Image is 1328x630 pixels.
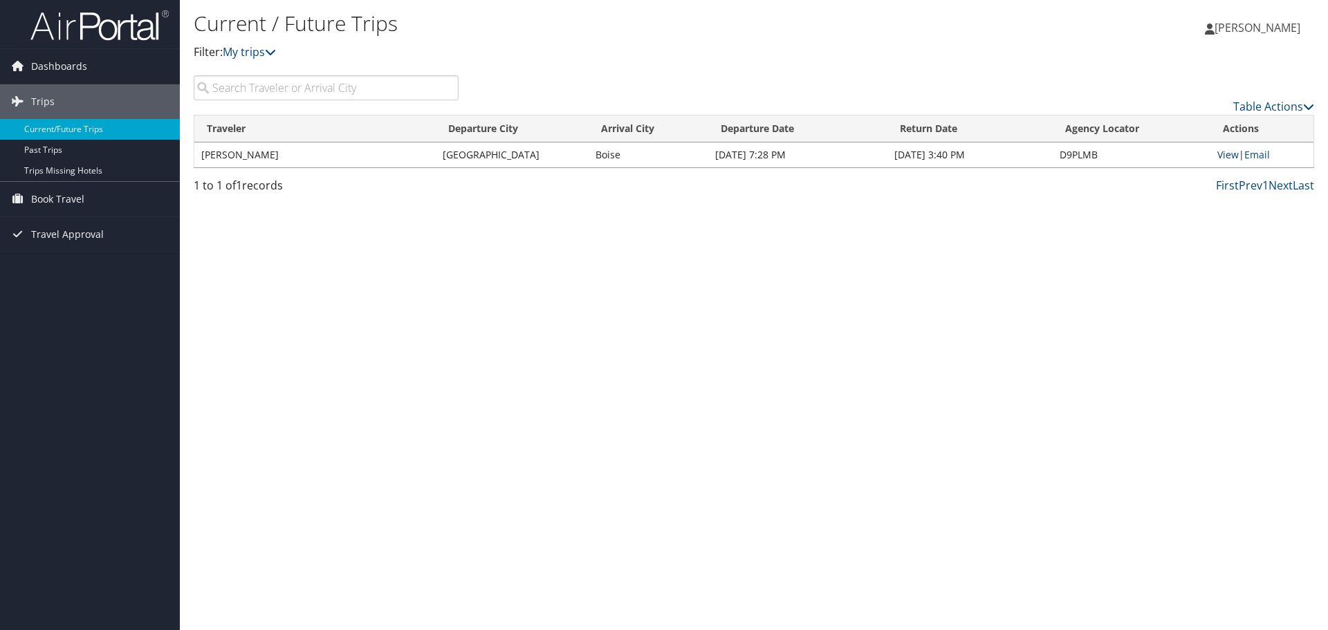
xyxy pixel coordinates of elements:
[30,9,169,41] img: airportal-logo.png
[223,44,276,59] a: My trips
[194,115,436,142] th: Traveler: activate to sort column ascending
[436,142,589,167] td: [GEOGRAPHIC_DATA]
[1293,178,1314,193] a: Last
[1233,99,1314,114] a: Table Actions
[194,177,459,201] div: 1 to 1 of records
[1217,148,1239,161] a: View
[436,115,589,142] th: Departure City: activate to sort column ascending
[708,142,887,167] td: [DATE] 7:28 PM
[1244,148,1270,161] a: Email
[1210,142,1313,167] td: |
[1053,142,1210,167] td: D9PLMB
[31,182,84,216] span: Book Travel
[708,115,887,142] th: Departure Date: activate to sort column descending
[194,75,459,100] input: Search Traveler or Arrival City
[1205,7,1314,48] a: [PERSON_NAME]
[194,9,941,38] h1: Current / Future Trips
[1053,115,1210,142] th: Agency Locator: activate to sort column ascending
[887,115,1053,142] th: Return Date: activate to sort column ascending
[194,142,436,167] td: [PERSON_NAME]
[1216,178,1239,193] a: First
[1262,178,1269,193] a: 1
[1215,20,1300,35] span: [PERSON_NAME]
[887,142,1053,167] td: [DATE] 3:40 PM
[236,178,242,193] span: 1
[194,44,941,62] p: Filter:
[1210,115,1313,142] th: Actions
[31,217,104,252] span: Travel Approval
[1269,178,1293,193] a: Next
[31,84,55,119] span: Trips
[31,49,87,84] span: Dashboards
[589,115,708,142] th: Arrival City: activate to sort column ascending
[1239,178,1262,193] a: Prev
[589,142,708,167] td: Boise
